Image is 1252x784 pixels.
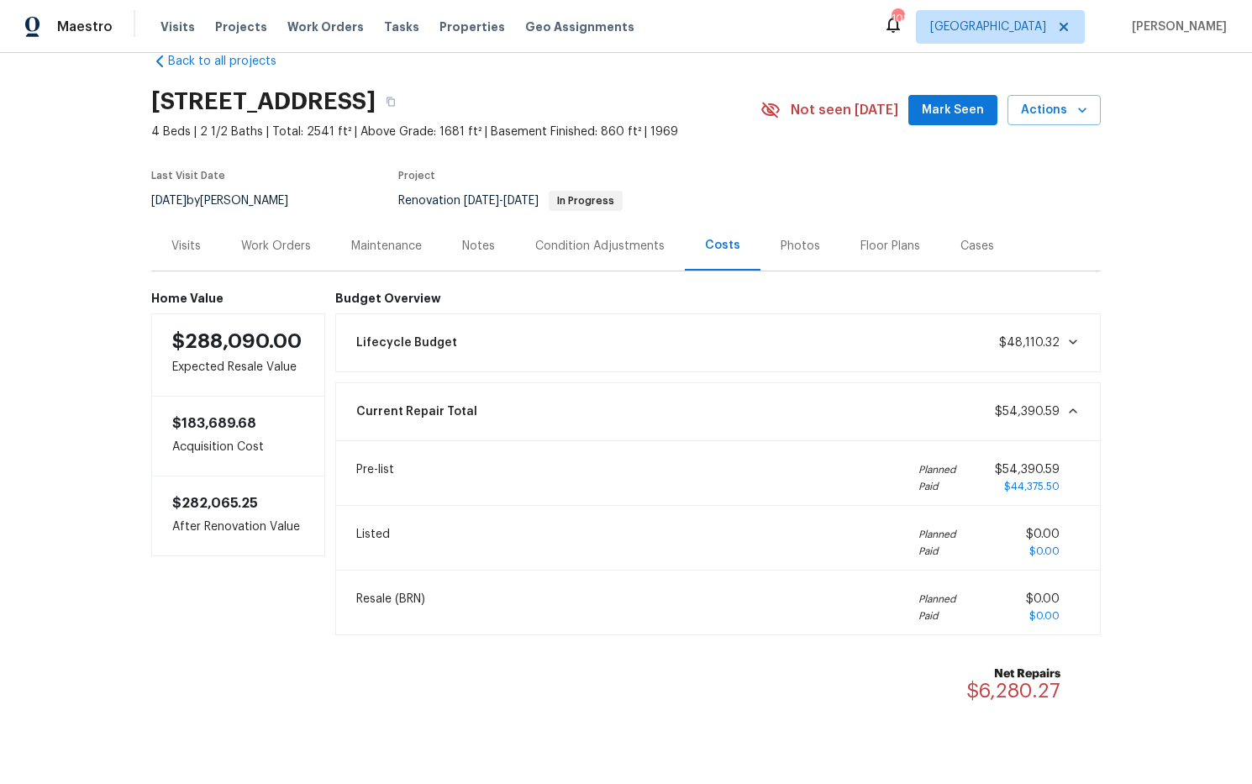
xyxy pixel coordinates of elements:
[999,337,1060,349] span: $48,110.32
[172,497,258,510] span: $282,065.25
[908,95,997,126] button: Mark Seen
[287,18,364,35] span: Work Orders
[918,543,956,560] i: Paid
[922,100,984,121] span: Mark Seen
[356,591,425,624] span: Resale (BRN)
[966,681,1060,701] span: $6,280.27
[966,666,1060,682] b: Net Repairs
[503,195,539,207] span: [DATE]
[172,331,302,351] span: $288,090.00
[151,191,308,211] div: by [PERSON_NAME]
[1026,529,1060,540] span: $0.00
[918,591,956,608] i: Planned
[1125,18,1227,35] span: [PERSON_NAME]
[1029,611,1060,621] span: $0.00
[705,237,740,254] div: Costs
[151,93,376,110] h2: [STREET_ADDRESS]
[151,313,325,397] div: Expected Resale Value
[151,171,225,181] span: Last Visit Date
[1004,481,1060,492] span: $44,375.50
[398,195,623,207] span: Renovation
[351,238,422,255] div: Maintenance
[930,18,1046,35] span: [GEOGRAPHIC_DATA]
[356,334,457,351] span: Lifecycle Budget
[151,53,313,70] a: Back to all projects
[1007,95,1101,126] button: Actions
[535,238,665,255] div: Condition Adjustments
[172,417,256,430] span: $183,689.68
[151,476,325,556] div: After Renovation Value
[356,403,477,420] span: Current Repair Total
[171,238,201,255] div: Visits
[335,292,1102,305] h6: Budget Overview
[1021,100,1087,121] span: Actions
[376,87,406,117] button: Copy Address
[439,18,505,35] span: Properties
[398,171,435,181] span: Project
[464,195,539,207] span: -
[860,238,920,255] div: Floor Plans
[995,464,1060,476] span: $54,390.59
[464,195,499,207] span: [DATE]
[525,18,634,35] span: Geo Assignments
[151,397,325,476] div: Acquisition Cost
[151,195,187,207] span: [DATE]
[550,196,621,206] span: In Progress
[781,238,820,255] div: Photos
[384,21,419,33] span: Tasks
[1029,546,1060,556] span: $0.00
[918,478,956,495] i: Paid
[151,124,760,140] span: 4 Beds | 2 1/2 Baths | Total: 2541 ft² | Above Grade: 1681 ft² | Basement Finished: 860 ft² | 1969
[918,526,956,543] i: Planned
[160,18,195,35] span: Visits
[215,18,267,35] span: Projects
[995,406,1060,418] span: $54,390.59
[462,238,495,255] div: Notes
[356,526,390,560] span: Listed
[57,18,113,35] span: Maestro
[892,10,903,27] div: 102
[356,461,394,495] span: Pre-list
[918,608,956,624] i: Paid
[151,292,325,305] h6: Home Value
[1026,593,1060,605] span: $0.00
[918,461,956,478] i: Planned
[960,238,994,255] div: Cases
[791,102,898,118] span: Not seen [DATE]
[241,238,311,255] div: Work Orders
